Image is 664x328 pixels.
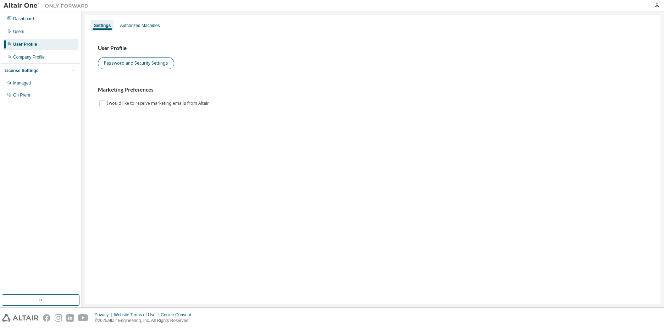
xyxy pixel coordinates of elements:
div: Website Terms of Use [114,312,161,318]
div: Company Profile [13,54,45,60]
div: License Settings [5,68,38,73]
div: Dashboard [13,16,34,22]
div: Cookie Consent [161,312,195,318]
h3: Marketing Preferences [98,86,648,93]
img: altair_logo.svg [2,314,39,322]
label: I would like to receive marketing emails from Altair [106,99,210,108]
h3: User Profile [98,45,648,52]
img: linkedin.svg [66,314,74,322]
div: Settings [94,23,111,28]
img: youtube.svg [78,314,88,322]
img: facebook.svg [43,314,50,322]
img: Altair One [4,2,92,9]
div: Privacy [95,312,114,318]
p: © 2025 Altair Engineering, Inc. All Rights Reserved. [95,318,195,324]
div: Users [13,29,24,34]
img: instagram.svg [55,314,62,322]
div: Authorized Machines [120,23,160,28]
div: On Prem [13,92,30,98]
div: User Profile [13,42,37,47]
button: Password and Security Settings [98,57,174,69]
div: Managed [13,80,31,86]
